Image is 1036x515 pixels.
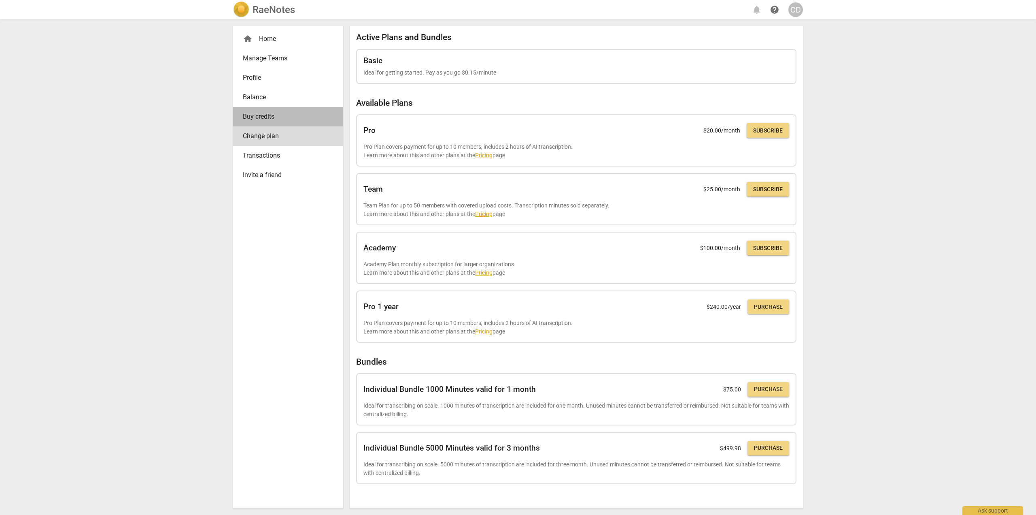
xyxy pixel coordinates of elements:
[243,131,327,141] span: Change plan
[363,244,396,252] h2: Academy
[475,328,493,335] a: Pricing
[747,123,789,138] button: Subscribe
[747,382,789,397] button: Purchase
[356,98,796,108] h2: Available Plans
[243,53,327,63] span: Manage Teams
[363,56,382,65] h2: Basic
[363,385,536,394] h2: Individual Bundle 1000 Minutes valid for 1 month
[788,2,803,17] button: CD
[703,126,740,135] p: $ 20.00 /month
[356,357,796,367] h2: Bundles
[243,92,327,102] span: Balance
[363,460,789,477] p: Ideal for transcribing on scale. 5000 minutes of transcription are included for three month. Unus...
[363,143,789,159] p: Pro Plan covers payment for up to 10 members, includes 2 hours of AI transcription. Learn more ab...
[233,165,343,185] a: Invite a friend
[700,244,740,252] p: $ 100.00 /month
[363,402,789,418] p: Ideal for transcribing on scale. 1000 minutes of transcription are included for one month. Unused...
[243,73,327,83] span: Profile
[243,34,253,44] span: home
[233,107,343,126] a: Buy credits
[747,182,789,197] button: Subscribe
[363,68,789,77] p: Ideal for getting started. Pay as you go $0.15/minute
[720,444,741,453] p: $ 499.98
[723,385,741,394] p: $ 75.00
[767,2,782,17] a: Help
[753,127,783,135] span: Subscribe
[475,269,493,276] a: Pricing
[233,126,343,146] a: Change plan
[703,185,740,194] p: $ 25.00 /month
[707,303,741,311] p: $ 240.00 /year
[243,151,327,160] span: Transactions
[747,241,789,255] button: Subscribe
[233,49,343,68] a: Manage Teams
[754,385,783,393] span: Purchase
[233,29,343,49] div: Home
[475,152,493,158] a: Pricing
[233,88,343,107] a: Balance
[753,244,783,252] span: Subscribe
[243,112,327,122] span: Buy credits
[363,201,789,218] p: Team Plan for up to 50 members with covered upload costs. Transcription minutes sold separately. ...
[243,34,327,44] div: Home
[475,211,493,217] a: Pricing
[754,303,783,311] span: Purchase
[747,441,789,455] button: Purchase
[754,444,783,452] span: Purchase
[363,302,399,311] h2: Pro 1 year
[363,319,789,335] p: Pro Plan covers payment for up to 10 members, includes 2 hours of AI transcription. Learn more ab...
[363,126,376,135] h2: Pro
[363,185,383,194] h2: Team
[363,260,789,277] p: Academy Plan monthly subscription for larger organizations Learn more about this and other plans ...
[233,2,295,18] a: LogoRaeNotes
[233,2,249,18] img: Logo
[253,4,295,15] h2: RaeNotes
[747,299,789,314] button: Purchase
[962,506,1023,515] div: Ask support
[243,170,327,180] span: Invite a friend
[233,68,343,88] a: Profile
[356,32,796,43] h2: Active Plans and Bundles
[233,146,343,165] a: Transactions
[363,444,540,453] h2: Individual Bundle 5000 Minutes valid for 3 months
[770,5,779,15] span: help
[753,186,783,194] span: Subscribe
